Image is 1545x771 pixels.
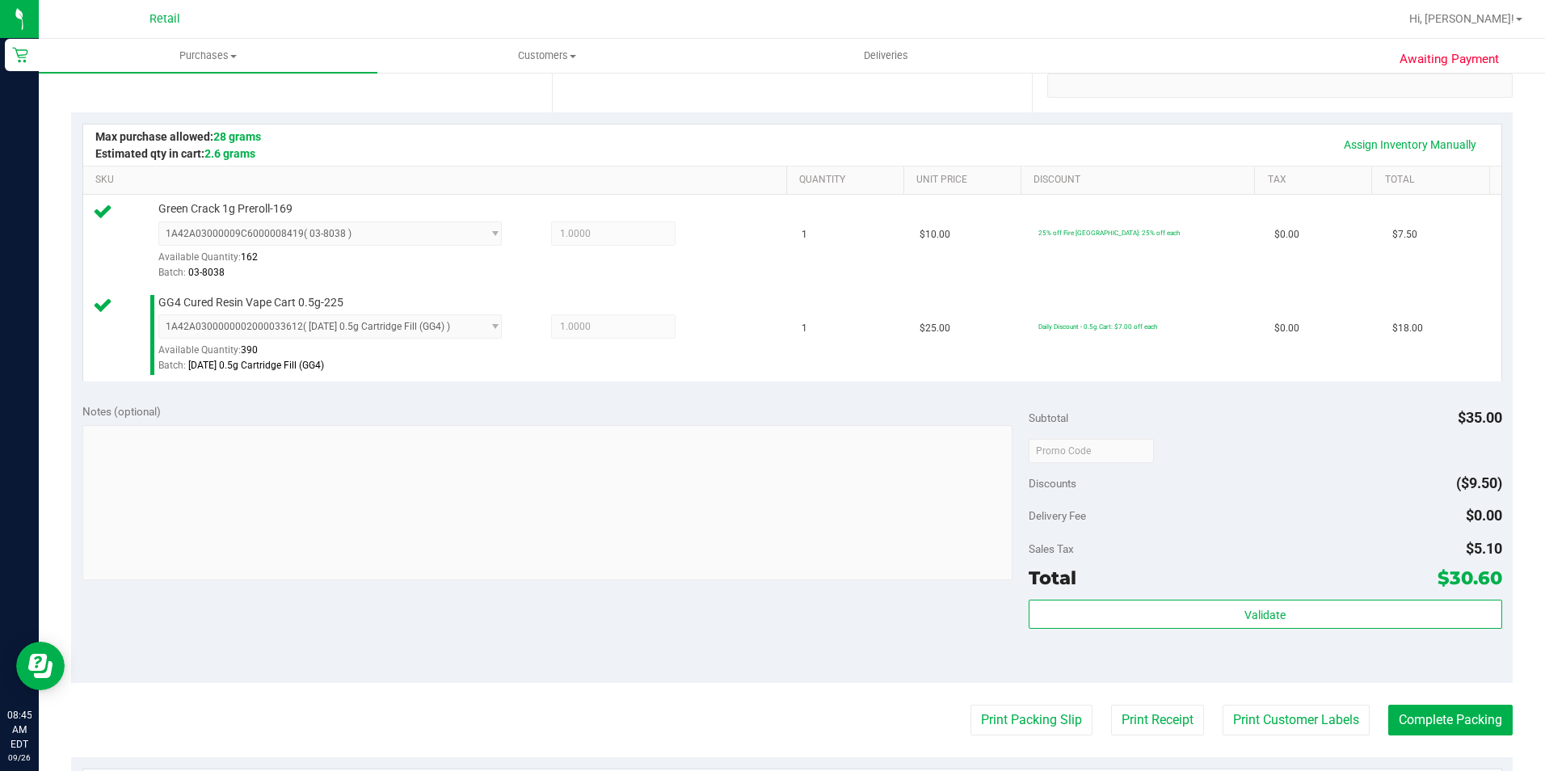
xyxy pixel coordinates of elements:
span: Notes (optional) [82,405,161,418]
span: 1 [802,321,807,336]
iframe: Resource center [16,642,65,690]
span: Max purchase allowed: [95,130,261,143]
span: $0.00 [1274,321,1299,336]
span: Deliveries [842,48,930,63]
a: Deliveries [717,39,1055,73]
span: Green Crack 1g Preroll-169 [158,201,293,217]
a: Assign Inventory Manually [1333,131,1487,158]
span: 28 grams [213,130,261,143]
span: Discounts [1029,469,1076,498]
div: Available Quantity: [158,339,520,370]
span: $18.00 [1392,321,1423,336]
button: Validate [1029,600,1502,629]
a: Tax [1268,174,1366,187]
span: $7.50 [1392,227,1417,242]
span: Sales Tax [1029,542,1074,555]
button: Print Receipt [1111,705,1204,735]
p: 09/26 [7,752,32,764]
div: Available Quantity: [158,246,520,277]
a: Discount [1034,174,1248,187]
span: Validate [1244,609,1286,621]
a: Unit Price [916,174,1014,187]
span: 2.6 grams [204,147,255,160]
span: Retail [149,12,180,26]
span: $25.00 [920,321,950,336]
span: 25% off Fire [GEOGRAPHIC_DATA]: 25% off each [1038,229,1180,237]
span: $0.00 [1466,507,1502,524]
span: Purchases [39,48,377,63]
a: Customers [377,39,716,73]
span: $30.60 [1438,567,1502,589]
span: ($9.50) [1456,474,1502,491]
span: GG4 Cured Resin Vape Cart 0.5g-225 [158,295,343,310]
span: Customers [378,48,715,63]
span: $5.10 [1466,540,1502,557]
p: 08:45 AM EDT [7,708,32,752]
span: Delivery Fee [1029,509,1086,522]
span: Hi, [PERSON_NAME]! [1409,12,1514,25]
button: Print Customer Labels [1223,705,1370,735]
span: 162 [241,251,258,263]
inline-svg: Retail [12,47,28,63]
a: SKU [95,174,780,187]
input: Promo Code [1029,439,1154,463]
span: Batch: [158,267,186,278]
span: Subtotal [1029,411,1068,424]
span: Total [1029,567,1076,589]
a: Quantity [799,174,897,187]
button: Print Packing Slip [970,705,1092,735]
span: $0.00 [1274,227,1299,242]
span: 390 [241,344,258,356]
span: [DATE] 0.5g Cartridge Fill (GG4) [188,360,324,371]
span: $35.00 [1458,409,1502,426]
a: Purchases [39,39,377,73]
span: Daily Discount - 0.5g Cart: $7.00 off each [1038,322,1157,331]
span: 1 [802,227,807,242]
button: Complete Packing [1388,705,1513,735]
span: Estimated qty in cart: [95,147,255,160]
span: 03-8038 [188,267,225,278]
a: Total [1385,174,1483,187]
span: Awaiting Payment [1400,50,1499,69]
span: Batch: [158,360,186,371]
span: $10.00 [920,227,950,242]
